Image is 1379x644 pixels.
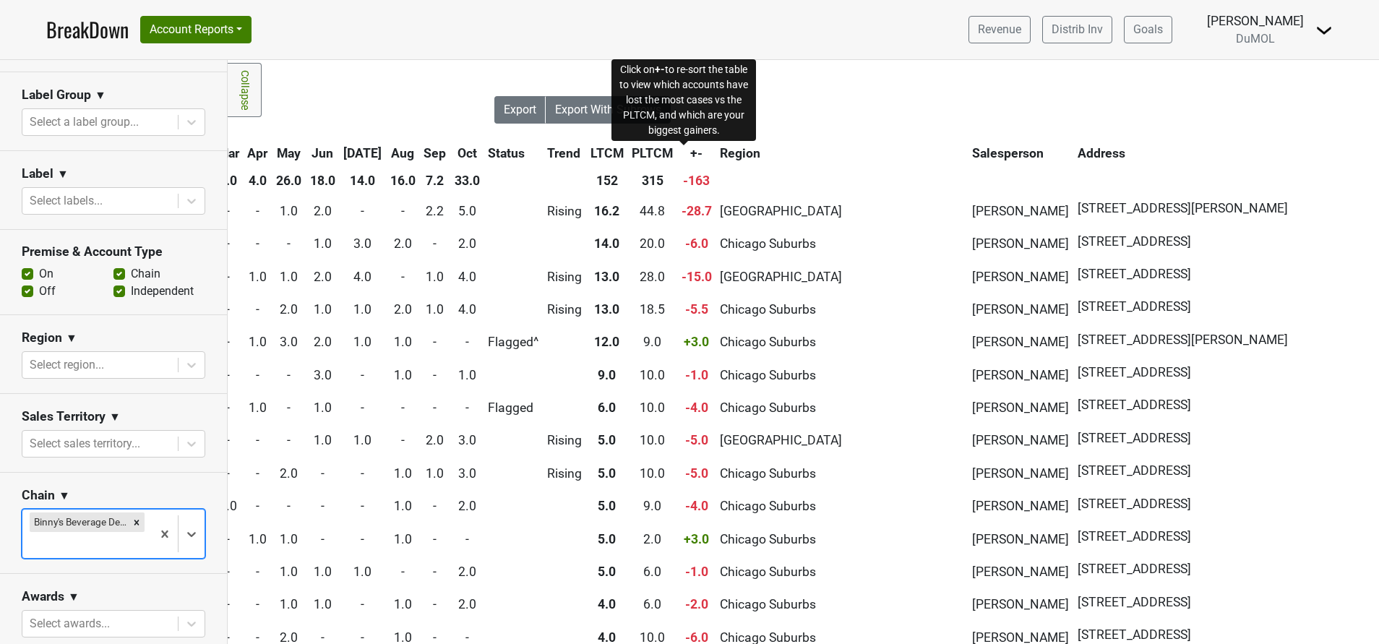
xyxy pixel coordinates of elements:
span: 1.0 [280,532,298,546]
span: 10.0 [640,466,665,481]
th: +-: activate to sort column ascending [678,140,716,166]
div: Binny's Beverage Depot [30,512,129,531]
span: - [287,368,291,382]
td: Rising [544,425,585,456]
button: Account Reports [140,16,252,43]
span: 6.0 [643,597,661,611]
th: Jun: activate to sort column ascending [306,140,339,166]
span: 1.0 [314,433,332,447]
td: Rising [544,293,585,325]
span: 2.0 [314,270,332,284]
span: 2.0 [280,466,298,481]
h3: Chain [22,488,55,503]
span: -6.0 [685,236,708,251]
span: 2.0 [458,236,476,251]
span: [PERSON_NAME] [972,499,1069,513]
span: 16.2 [594,204,619,218]
label: Off [39,283,56,300]
span: DuMOL [1236,32,1275,46]
th: Sep: activate to sort column ascending [421,140,450,166]
th: Salesperson: activate to sort column ascending [968,140,1073,166]
span: 1.0 [394,368,412,382]
span: - [465,335,469,349]
span: Chicago Suburbs [720,302,816,317]
label: Chain [131,265,160,283]
th: 33.0 [451,168,484,194]
th: 315 [628,168,676,194]
span: - [401,400,405,415]
span: - [321,499,325,513]
span: - [401,433,405,447]
span: - [256,466,259,481]
span: - [361,466,364,481]
span: - [401,270,405,284]
h3: Sales Territory [22,409,106,424]
span: ▼ [68,588,80,606]
label: Independent [131,283,194,300]
span: [STREET_ADDRESS] [1078,363,1191,382]
span: - [361,597,364,611]
span: 3.0 [458,433,476,447]
th: 14.0 [340,168,385,194]
span: ▼ [95,87,106,104]
div: Click on to re-sort the table to view which accounts have lost the most cases vs the PLTCM, and w... [611,59,756,141]
span: Chicago Suburbs [720,368,816,382]
h3: Awards [22,589,64,604]
span: 13.0 [594,270,619,284]
span: 10.0 [640,433,665,447]
span: 1.0 [314,236,332,251]
h3: Region [22,330,62,345]
td: Rising [544,195,585,226]
span: 4.0 [458,302,476,317]
span: ▼ [57,166,69,183]
span: - [287,236,291,251]
span: Chicago Suburbs [720,597,816,611]
th: 26.0 [272,168,305,194]
span: 9.0 [598,368,616,382]
th: Region: activate to sort column ascending [717,140,968,166]
span: 5.0 [598,564,616,579]
span: [STREET_ADDRESS] [1078,265,1191,283]
span: -1.0 [685,368,708,382]
span: - [256,433,259,447]
th: 1.0 [214,168,243,194]
a: Distrib Inv [1042,16,1112,43]
th: Mar: activate to sort column ascending [214,140,243,166]
span: 1.0 [249,270,267,284]
span: Chicago Suburbs [720,466,816,481]
span: 28.0 [640,270,665,284]
b: +- [655,64,665,75]
span: 1.0 [353,564,371,579]
span: [PERSON_NAME] [972,400,1069,415]
td: Rising [544,458,585,489]
span: [PERSON_NAME] [972,564,1069,579]
a: BreakDown [46,14,129,45]
span: Chicago Suburbs [720,335,816,349]
span: [STREET_ADDRESS] [1078,232,1191,251]
span: - [433,597,437,611]
span: 12.0 [594,335,619,349]
span: Status [488,146,525,160]
span: - [401,564,405,579]
th: 152 [587,168,627,194]
span: - [226,270,230,284]
span: [STREET_ADDRESS] [1078,395,1191,414]
span: 5.0 [598,532,616,546]
span: Chicago Suburbs [720,564,816,579]
span: [STREET_ADDRESS] [1078,494,1191,513]
span: -4.0 [685,400,708,415]
span: - [433,335,437,349]
span: - [287,433,291,447]
span: [STREET_ADDRESS] [1078,527,1191,546]
span: -5.0 [685,433,708,447]
span: [PERSON_NAME] [972,335,1069,349]
td: Flagged^ [485,327,543,358]
a: Goals [1124,16,1172,43]
span: Chicago Suburbs [720,236,816,251]
span: [PERSON_NAME] [972,466,1069,481]
span: 1.0 [314,400,332,415]
span: - [321,466,325,481]
span: [PERSON_NAME] [972,204,1069,218]
button: Export [494,96,546,124]
span: [STREET_ADDRESS] [1078,559,1191,578]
